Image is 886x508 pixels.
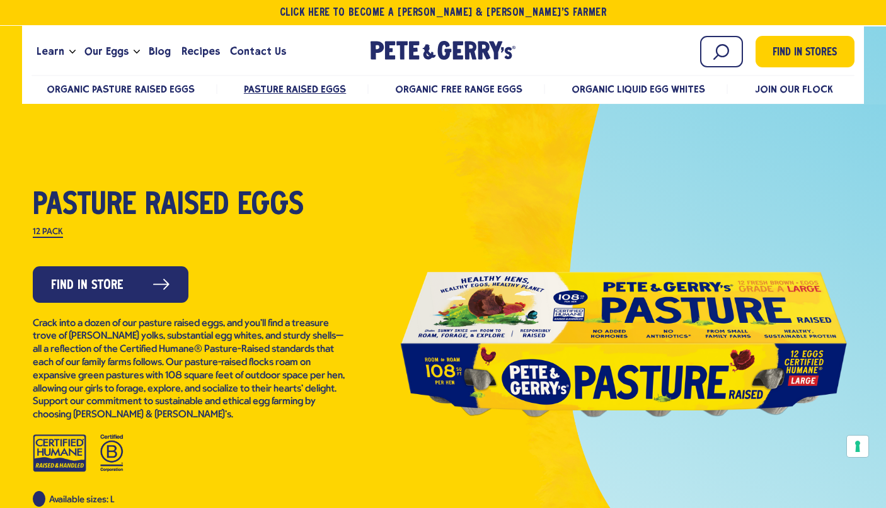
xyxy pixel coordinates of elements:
a: Contact Us [225,35,291,69]
span: Learn [37,43,64,59]
span: Contact Us [230,43,286,59]
a: Blog [144,35,176,69]
label: 12 Pack [33,228,63,238]
a: Organic Pasture Raised Eggs [47,83,195,95]
a: Our Eggs [79,35,134,69]
a: Join Our Flock [755,83,833,95]
span: Blog [149,43,171,59]
span: Find in Store [51,276,124,295]
button: Your consent preferences for tracking technologies [847,436,868,457]
span: Recipes [181,43,220,59]
a: Find in Store [33,266,188,303]
a: Learn [32,35,69,69]
input: Search [700,36,743,67]
span: Available sizes: L [49,495,114,505]
a: Pasture Raised Eggs [244,83,346,95]
nav: desktop product menu [32,75,854,102]
button: Open the dropdown menu for Learn [69,50,76,54]
button: Open the dropdown menu for Our Eggs [134,50,140,54]
a: Find in Stores [756,36,854,67]
a: Organic Liquid Egg Whites [572,83,706,95]
a: Organic Free Range Eggs [395,83,522,95]
span: Find in Stores [773,45,837,62]
span: Our Eggs [84,43,129,59]
h1: Pasture Raised Eggs [33,189,348,222]
p: Crack into a dozen of our pasture raised eggs, and you’ll find a treasure trove of [PERSON_NAME] ... [33,317,348,422]
a: Recipes [176,35,225,69]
